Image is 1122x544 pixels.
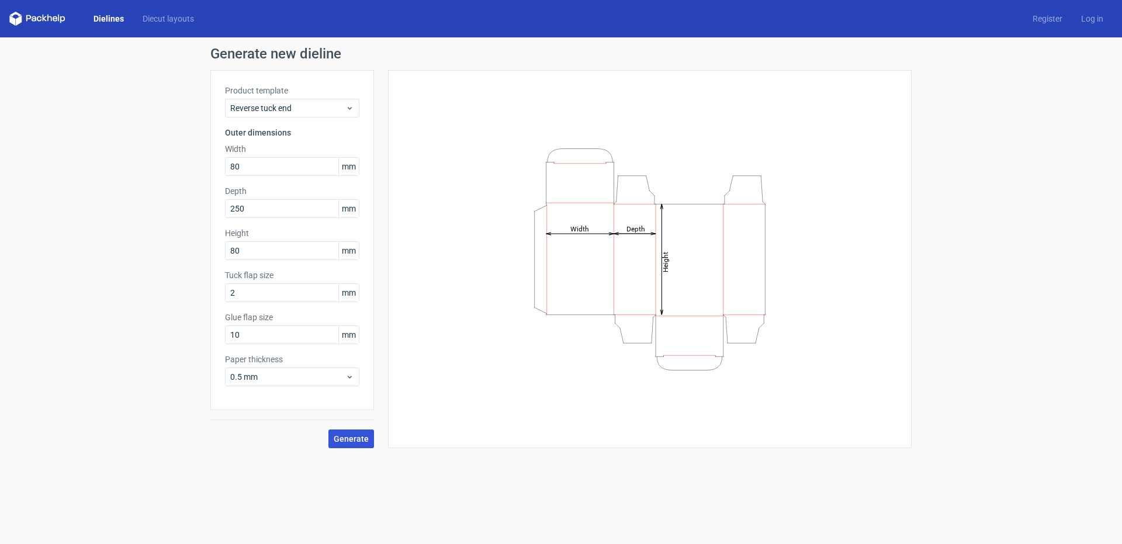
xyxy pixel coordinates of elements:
[338,200,359,217] span: mm
[225,354,359,365] label: Paper thickness
[225,143,359,155] label: Width
[570,224,589,233] tspan: Width
[230,371,345,383] span: 0.5 mm
[133,13,203,25] a: Diecut layouts
[230,102,345,114] span: Reverse tuck end
[1072,13,1113,25] a: Log in
[338,242,359,259] span: mm
[328,429,374,448] button: Generate
[662,251,670,272] tspan: Height
[338,158,359,175] span: mm
[225,269,359,281] label: Tuck flap size
[1023,13,1072,25] a: Register
[84,13,133,25] a: Dielines
[626,224,645,233] tspan: Depth
[225,311,359,323] label: Glue flap size
[334,435,369,443] span: Generate
[210,47,912,61] h1: Generate new dieline
[225,185,359,197] label: Depth
[225,227,359,239] label: Height
[338,284,359,302] span: mm
[338,326,359,344] span: mm
[225,127,359,138] h3: Outer dimensions
[225,85,359,96] label: Product template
